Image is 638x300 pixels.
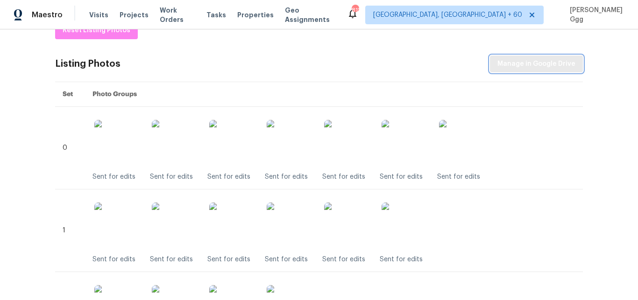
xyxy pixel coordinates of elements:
td: 0 [55,107,85,189]
div: Sent for edits [437,172,480,181]
div: Sent for edits [380,255,423,264]
span: Projects [120,10,149,20]
span: Geo Assignments [285,6,336,24]
div: 812 [352,6,358,15]
span: [PERSON_NAME] Ggg [566,6,624,24]
div: Sent for edits [322,172,365,181]
td: 1 [55,189,85,272]
th: Photo Groups [85,82,583,107]
div: Sent for edits [322,255,365,264]
span: Visits [89,10,108,20]
div: Sent for edits [265,172,308,181]
th: Set [55,82,85,107]
div: Sent for edits [92,172,135,181]
div: Sent for edits [150,172,193,181]
span: Work Orders [160,6,195,24]
div: Listing Photos [55,59,121,69]
span: Reset Listing Photos [63,25,130,36]
div: Sent for edits [265,255,308,264]
span: [GEOGRAPHIC_DATA], [GEOGRAPHIC_DATA] + 60 [373,10,522,20]
span: Maestro [32,10,63,20]
div: Sent for edits [380,172,423,181]
button: Reset Listing Photos [55,22,138,39]
div: Sent for edits [207,172,250,181]
div: Sent for edits [150,255,193,264]
button: Manage in Google Drive [490,56,583,73]
span: Manage in Google Drive [497,58,575,70]
span: Tasks [206,12,226,18]
span: Properties [237,10,274,20]
div: Sent for edits [207,255,250,264]
div: Sent for edits [92,255,135,264]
